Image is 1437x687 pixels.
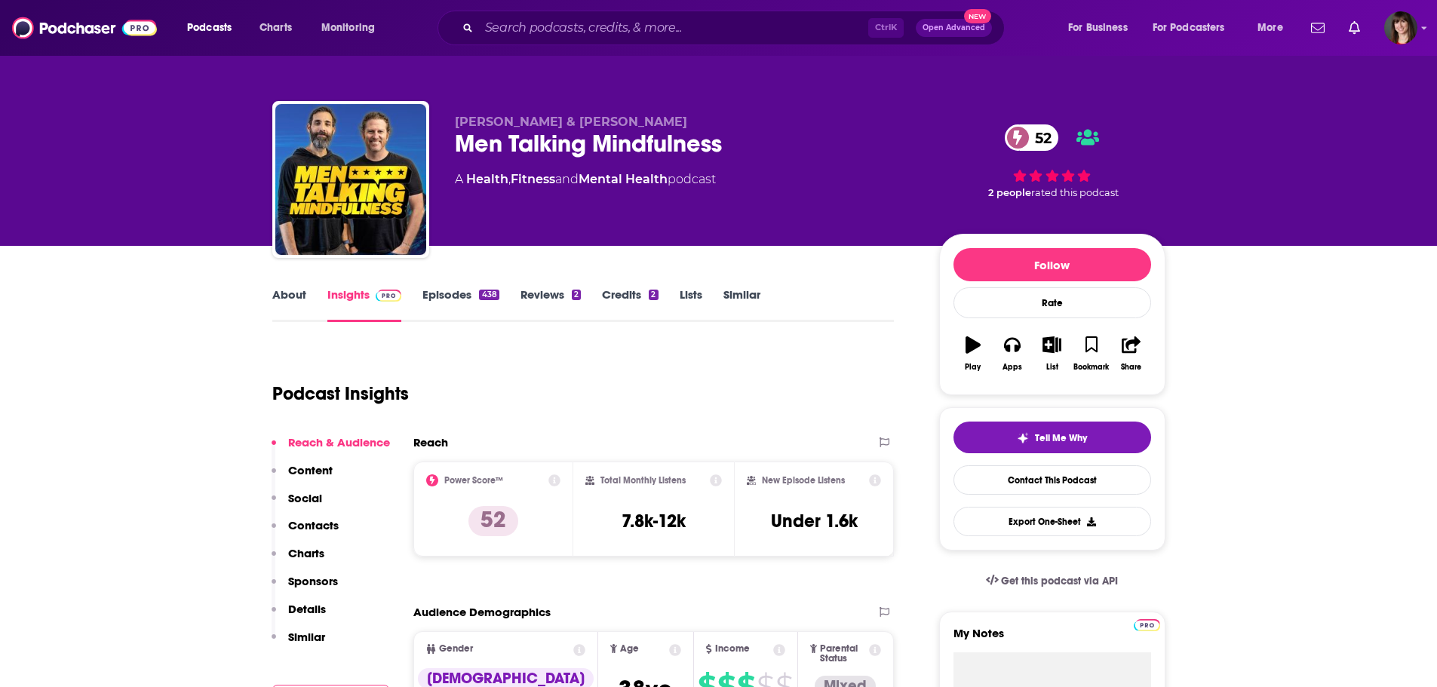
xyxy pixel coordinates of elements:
span: New [964,9,991,23]
img: Podchaser Pro [376,290,402,302]
span: Open Advanced [923,24,985,32]
a: Credits2 [602,287,658,322]
span: Podcasts [187,17,232,38]
span: , [508,172,511,186]
button: open menu [1143,16,1247,40]
a: About [272,287,306,322]
p: Details [288,602,326,616]
button: List [1032,327,1071,381]
a: Get this podcast via API [974,563,1131,600]
span: More [1257,17,1283,38]
h3: Under 1.6k [771,510,858,532]
button: Play [953,327,993,381]
span: For Business [1068,17,1128,38]
h1: Podcast Insights [272,382,409,405]
div: 438 [479,290,499,300]
p: Contacts [288,518,339,532]
div: Rate [953,287,1151,318]
img: tell me why sparkle [1017,432,1029,444]
a: Similar [723,287,760,322]
button: Social [272,491,322,519]
a: Mental Health [579,172,668,186]
button: Share [1111,327,1150,381]
button: Apps [993,327,1032,381]
span: 2 people [988,187,1031,198]
button: Bookmark [1072,327,1111,381]
button: open menu [1058,16,1147,40]
a: Pro website [1134,617,1160,631]
span: [PERSON_NAME] & [PERSON_NAME] [455,115,687,129]
span: rated this podcast [1031,187,1119,198]
button: open menu [1247,16,1302,40]
a: Health [466,172,508,186]
p: 52 [468,506,518,536]
a: Show notifications dropdown [1305,15,1331,41]
button: Follow [953,248,1151,281]
h3: 7.8k-12k [622,510,686,532]
img: Podchaser Pro [1134,619,1160,631]
button: Export One-Sheet [953,507,1151,536]
h2: Total Monthly Listens [600,475,686,486]
div: Play [965,363,981,372]
p: Similar [288,630,325,644]
span: 52 [1020,124,1059,151]
img: Podchaser - Follow, Share and Rate Podcasts [12,14,157,42]
button: Show profile menu [1384,11,1417,44]
button: Charts [272,546,324,574]
span: Gender [439,644,473,654]
button: open menu [177,16,251,40]
p: Content [288,463,333,477]
span: Monitoring [321,17,375,38]
a: Show notifications dropdown [1343,15,1366,41]
span: Income [715,644,750,654]
button: Contacts [272,518,339,546]
span: Tell Me Why [1035,432,1087,444]
span: Age [620,644,639,654]
span: Get this podcast via API [1001,575,1118,587]
h2: Power Score™ [444,475,503,486]
div: Bookmark [1073,363,1109,372]
span: For Podcasters [1153,17,1225,38]
button: Details [272,602,326,630]
p: Social [288,491,322,505]
p: Reach & Audience [288,435,390,449]
div: A podcast [455,170,716,189]
button: Similar [272,630,325,658]
h2: Reach [413,435,448,449]
a: Fitness [511,172,555,186]
a: Charts [250,16,301,40]
div: List [1046,363,1058,372]
button: Content [272,463,333,491]
span: Parental Status [820,644,867,664]
div: Share [1121,363,1141,372]
p: Charts [288,546,324,560]
button: Open AdvancedNew [916,19,992,37]
button: Sponsors [272,574,338,602]
a: Episodes438 [422,287,499,322]
span: Charts [259,17,292,38]
button: Reach & Audience [272,435,390,463]
span: and [555,172,579,186]
span: Logged in as AKChaney [1384,11,1417,44]
button: open menu [311,16,395,40]
a: Lists [680,287,702,322]
span: Ctrl K [868,18,904,38]
h2: New Episode Listens [762,475,845,486]
div: 2 [649,290,658,300]
div: Search podcasts, credits, & more... [452,11,1019,45]
p: Sponsors [288,574,338,588]
button: tell me why sparkleTell Me Why [953,422,1151,453]
a: Reviews2 [520,287,581,322]
div: 2 [572,290,581,300]
a: InsightsPodchaser Pro [327,287,402,322]
img: User Profile [1384,11,1417,44]
img: Men Talking Mindfulness [275,104,426,255]
div: Apps [1003,363,1022,372]
div: 52 2 peoplerated this podcast [939,115,1165,208]
h2: Audience Demographics [413,605,551,619]
a: 52 [1005,124,1059,151]
label: My Notes [953,626,1151,652]
a: Contact This Podcast [953,465,1151,495]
